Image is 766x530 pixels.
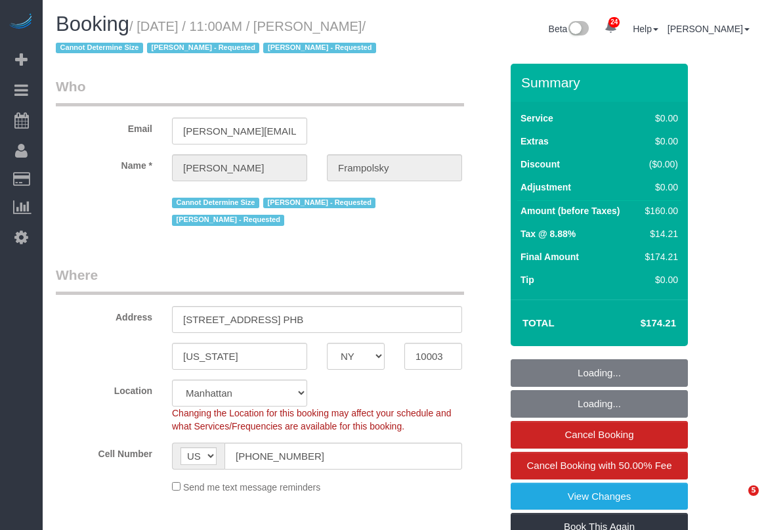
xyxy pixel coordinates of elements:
[640,112,678,125] div: $0.00
[172,215,284,225] span: [PERSON_NAME] - Requested
[601,318,676,329] h4: $174.21
[521,250,579,263] label: Final Amount
[172,118,307,144] input: Email
[172,154,307,181] input: First Name
[521,227,576,240] label: Tax @ 8.88%
[172,198,259,208] span: Cannot Determine Size
[56,43,143,53] span: Cannot Determine Size
[56,12,129,35] span: Booking
[668,24,750,34] a: [PERSON_NAME]
[640,227,678,240] div: $14.21
[721,485,753,517] iframe: Intercom live chat
[640,181,678,194] div: $0.00
[640,204,678,217] div: $160.00
[640,273,678,286] div: $0.00
[511,421,688,449] a: Cancel Booking
[511,452,688,479] a: Cancel Booking with 50.00% Fee
[640,158,678,171] div: ($0.00)
[521,273,534,286] label: Tip
[172,408,451,431] span: Changing the Location for this booking may affect your schedule and what Services/Frequencies are...
[521,204,620,217] label: Amount (before Taxes)
[224,443,462,470] input: Cell Number
[521,112,553,125] label: Service
[549,24,589,34] a: Beta
[46,154,162,172] label: Name *
[327,154,462,181] input: Last Name
[56,77,464,106] legend: Who
[8,13,34,32] img: Automaid Logo
[263,43,375,53] span: [PERSON_NAME] - Requested
[56,265,464,295] legend: Where
[521,135,549,148] label: Extras
[56,19,380,56] small: / [DATE] / 11:00AM / [PERSON_NAME]
[521,158,560,171] label: Discount
[567,21,589,38] img: New interface
[172,343,307,370] input: City
[598,13,624,42] a: 24
[404,343,462,370] input: Zip Code
[633,24,658,34] a: Help
[608,17,620,28] span: 24
[183,482,320,493] span: Send me text message reminders
[748,485,759,496] span: 5
[263,198,375,208] span: [PERSON_NAME] - Requested
[511,483,688,510] a: View Changes
[521,181,571,194] label: Adjustment
[521,75,681,90] h3: Summary
[46,443,162,460] label: Cell Number
[527,460,672,471] span: Cancel Booking with 50.00% Fee
[46,306,162,324] label: Address
[522,317,555,328] strong: Total
[46,380,162,397] label: Location
[640,250,678,263] div: $174.21
[640,135,678,148] div: $0.00
[46,118,162,135] label: Email
[147,43,259,53] span: [PERSON_NAME] - Requested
